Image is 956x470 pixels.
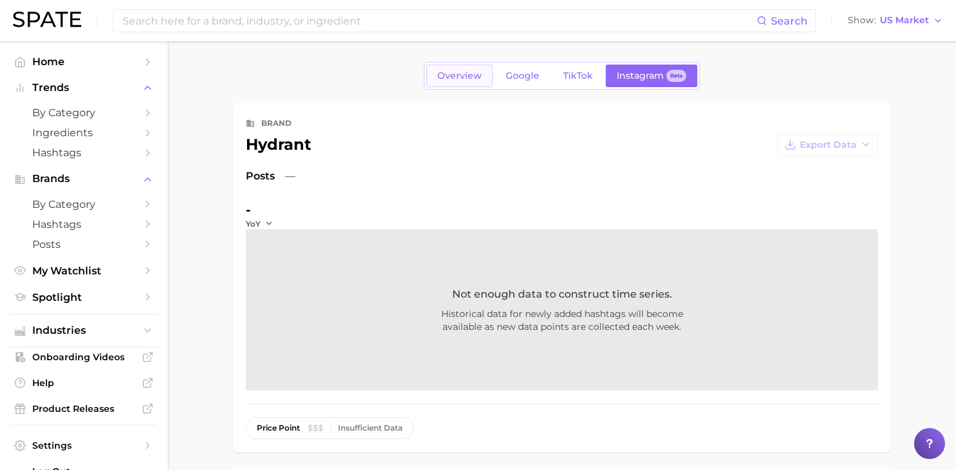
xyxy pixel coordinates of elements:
span: TikTok [563,70,593,81]
a: Google [495,65,550,87]
a: Spotlight [10,287,157,307]
div: hydrant [246,137,311,152]
img: SPATE [13,12,81,27]
div: - [246,199,282,220]
a: by Category [10,103,157,123]
span: Onboarding Videos [32,351,135,363]
a: Overview [426,65,493,87]
a: Product Releases [10,399,157,418]
a: Hashtags [10,214,157,234]
span: Trends [32,82,135,94]
span: Industries [32,325,135,336]
a: Ingredients [10,123,157,143]
div: Insufficient Data [338,424,403,433]
span: Not enough data to construct time series. [452,287,672,302]
span: Hashtags [32,147,135,159]
button: Brands [10,169,157,189]
button: Export Data [777,134,878,156]
span: Ingredients [32,127,135,139]
span: Historical data for newly added hashtags will become available as new data points are collected e... [355,307,768,333]
span: by Category [32,107,135,119]
span: Home [32,56,135,68]
a: Help [10,373,157,393]
a: Settings [10,436,157,455]
a: TikTok [552,65,604,87]
a: Posts [10,234,157,254]
a: My Watchlist [10,261,157,281]
span: Overview [437,70,482,81]
span: Brands [32,173,135,185]
a: InstagramBeta [606,65,697,87]
span: Posts [32,238,135,250]
span: price point [257,424,300,433]
button: Trends [10,78,157,97]
a: Hashtags [10,143,157,163]
span: YoY [246,218,261,229]
span: — [285,169,295,184]
button: YoY [246,218,274,229]
span: Instagram [617,70,664,81]
span: Search [771,15,808,27]
span: Beta [670,70,682,81]
button: price pointInsufficient Data [246,417,413,439]
span: US Market [880,17,929,24]
span: Google [506,70,539,81]
span: Posts [246,169,275,184]
button: ShowUS Market [844,12,946,29]
span: Hashtags [32,218,135,230]
span: by Category [32,198,135,210]
a: Onboarding Videos [10,347,157,367]
span: Show [848,17,876,24]
a: by Category [10,194,157,214]
input: Search here for a brand, industry, or ingredient [121,10,757,32]
span: Export Data [800,139,857,150]
div: brand [261,116,292,131]
span: Settings [32,440,135,451]
span: Spotlight [32,291,135,303]
span: Product Releases [32,403,135,414]
span: My Watchlist [32,265,135,277]
span: Help [32,377,135,389]
button: Industries [10,321,157,340]
a: Home [10,52,157,72]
